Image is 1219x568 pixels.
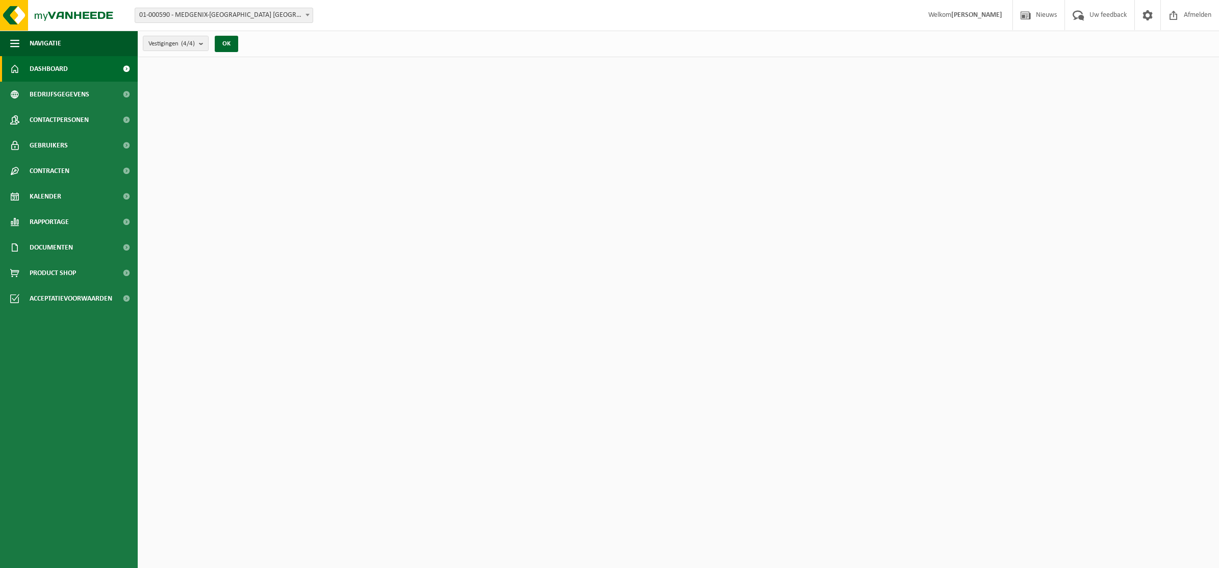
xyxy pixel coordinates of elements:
count: (4/4) [181,40,195,47]
button: OK [215,36,238,52]
span: Contracten [30,158,69,184]
span: Bedrijfsgegevens [30,82,89,107]
span: Rapportage [30,209,69,235]
span: Navigatie [30,31,61,56]
span: Acceptatievoorwaarden [30,286,112,311]
span: Gebruikers [30,133,68,158]
span: 01-000590 - MEDGENIX-BENELUX NV - WEVELGEM [135,8,313,23]
span: Contactpersonen [30,107,89,133]
strong: [PERSON_NAME] [951,11,1002,19]
span: Documenten [30,235,73,260]
span: Dashboard [30,56,68,82]
span: 01-000590 - MEDGENIX-BENELUX NV - WEVELGEM [135,8,313,22]
span: Kalender [30,184,61,209]
button: Vestigingen(4/4) [143,36,209,51]
span: Product Shop [30,260,76,286]
span: Vestigingen [148,36,195,52]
